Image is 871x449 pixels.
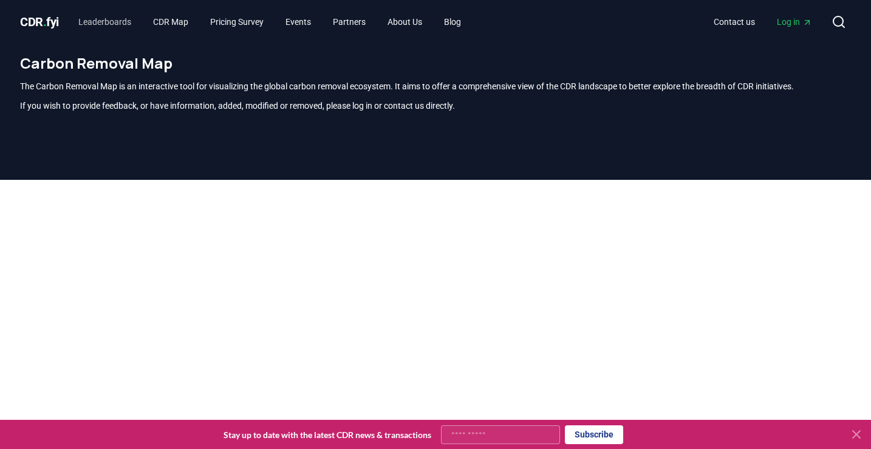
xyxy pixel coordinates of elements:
a: CDR Map [143,11,198,33]
span: . [43,15,47,29]
a: Pricing Survey [200,11,273,33]
a: Partners [323,11,375,33]
h1: Carbon Removal Map [20,53,851,73]
p: The Carbon Removal Map is an interactive tool for visualizing the global carbon removal ecosystem... [20,80,851,92]
span: CDR fyi [20,15,59,29]
nav: Main [69,11,471,33]
nav: Main [704,11,822,33]
a: Blog [434,11,471,33]
a: Leaderboards [69,11,141,33]
a: Contact us [704,11,765,33]
span: Log in [777,16,812,28]
p: If you wish to provide feedback, or have information, added, modified or removed, please log in o... [20,100,851,112]
a: Log in [767,11,822,33]
a: Events [276,11,321,33]
a: CDR.fyi [20,13,59,30]
a: About Us [378,11,432,33]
